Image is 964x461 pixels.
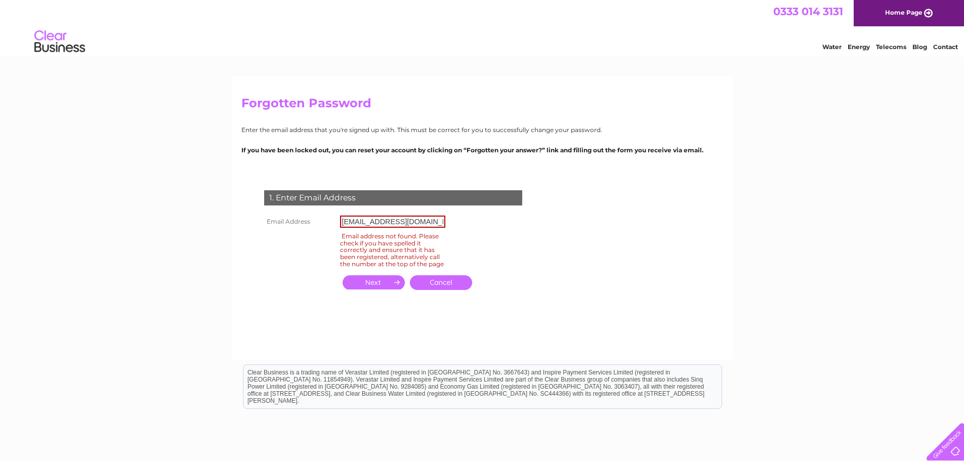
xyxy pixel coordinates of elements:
[912,43,927,51] a: Blog
[848,43,870,51] a: Energy
[410,275,472,290] a: Cancel
[933,43,958,51] a: Contact
[876,43,906,51] a: Telecoms
[241,96,723,115] h2: Forgotten Password
[241,145,723,155] p: If you have been locked out, you can reset your account by clicking on “Forgotten your answer?” l...
[773,5,843,18] a: 0333 014 3131
[34,26,86,57] img: logo.png
[822,43,842,51] a: Water
[262,213,338,230] th: Email Address
[264,190,522,205] div: 1. Enter Email Address
[340,231,445,269] div: Email address not found. Please check if you have spelled it correctly and ensure that it has bee...
[243,6,722,49] div: Clear Business is a trading name of Verastar Limited (registered in [GEOGRAPHIC_DATA] No. 3667643...
[241,125,723,135] p: Enter the email address that you're signed up with. This must be correct for you to successfully ...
